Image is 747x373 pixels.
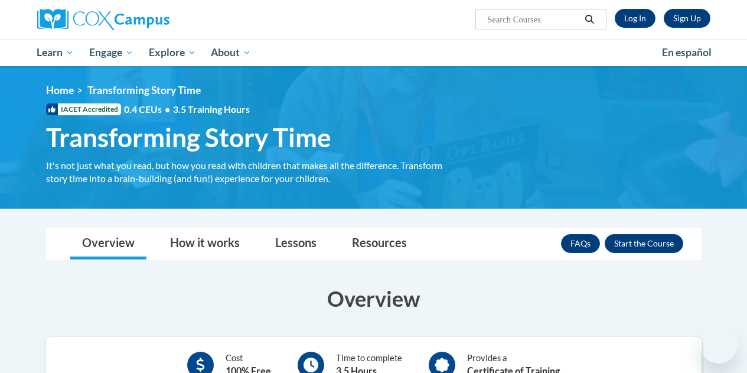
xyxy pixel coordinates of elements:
[654,40,719,65] a: En español
[203,39,259,66] a: About
[662,46,712,59] span: En español
[211,46,251,60] span: About
[263,228,328,260] a: Lessons
[615,9,655,28] a: Log In
[81,39,141,66] a: Engage
[149,46,196,60] span: Explore
[486,12,580,27] input: Search Courses
[28,39,719,66] div: Main menu
[561,234,600,253] a: FAQs
[46,284,702,313] h3: Overview
[165,103,170,115] span: •
[37,46,74,60] span: Learn
[46,122,331,153] span: Transforming Story Time
[340,228,419,260] a: Resources
[37,9,169,30] img: Cox Campus
[173,103,250,115] span: 3.5 Training Hours
[89,46,133,60] span: Engage
[70,228,146,260] a: Overview
[46,103,121,115] span: IACET Accredited
[46,84,74,96] a: Home
[141,39,204,66] a: Explore
[605,234,683,253] button: Enroll
[37,9,250,30] a: Cox Campus
[158,228,252,260] a: How it works
[700,326,738,364] iframe: Button to launch messaging window
[30,39,82,66] a: Learn
[580,12,598,27] button: Search
[664,9,710,28] a: Register
[87,84,201,96] span: Transforming Story Time
[46,159,454,185] div: It's not just what you read, but how you read with children that makes all the difference. Transf...
[124,103,250,116] span: 0.4 CEUs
